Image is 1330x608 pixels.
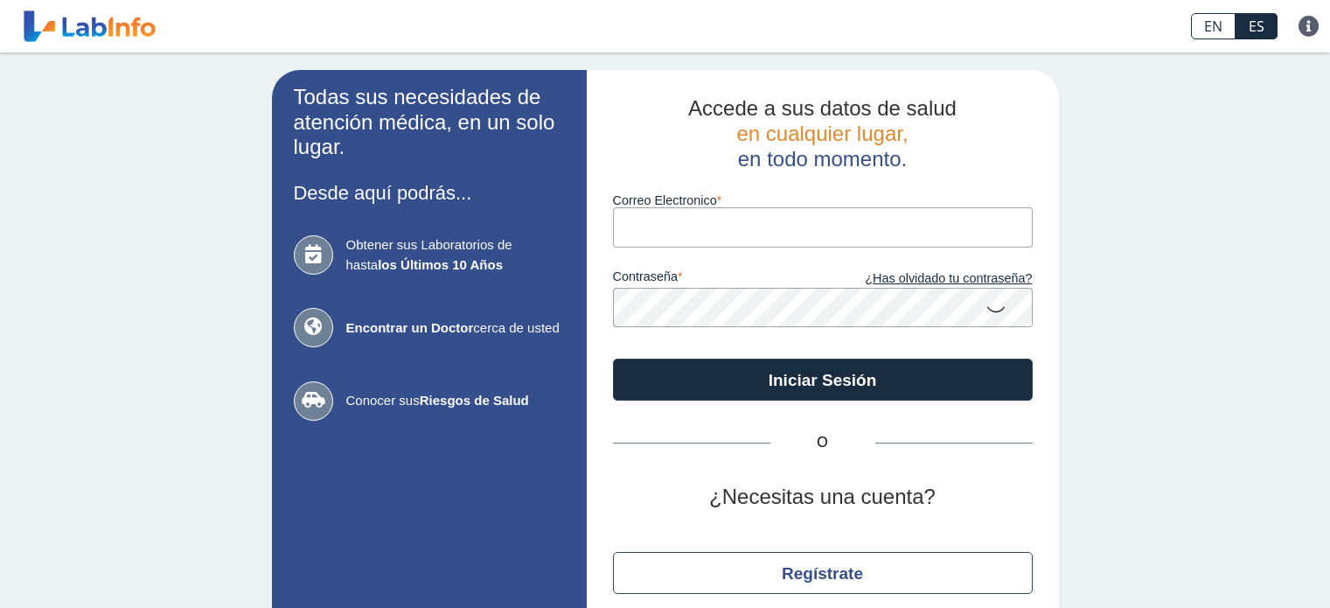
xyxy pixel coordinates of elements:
h3: Desde aquí podrás... [294,182,565,204]
h2: Todas sus necesidades de atención médica, en un solo lugar. [294,85,565,160]
a: EN [1191,13,1236,39]
h2: ¿Necesitas una cuenta? [613,485,1033,510]
span: cerca de usted [346,318,565,339]
a: ES [1236,13,1278,39]
span: Conocer sus [346,391,565,411]
label: Correo Electronico [613,193,1033,207]
label: contraseña [613,269,823,289]
span: Obtener sus Laboratorios de hasta [346,235,565,275]
button: Iniciar Sesión [613,359,1033,401]
button: Regístrate [613,552,1033,594]
span: Accede a sus datos de salud [688,96,957,120]
span: en cualquier lugar, [736,122,908,145]
b: Encontrar un Doctor [346,320,474,335]
a: ¿Has olvidado tu contraseña? [823,269,1033,289]
span: O [770,432,875,453]
span: en todo momento. [738,147,907,171]
b: Riesgos de Salud [420,393,529,408]
b: los Últimos 10 Años [378,257,503,272]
